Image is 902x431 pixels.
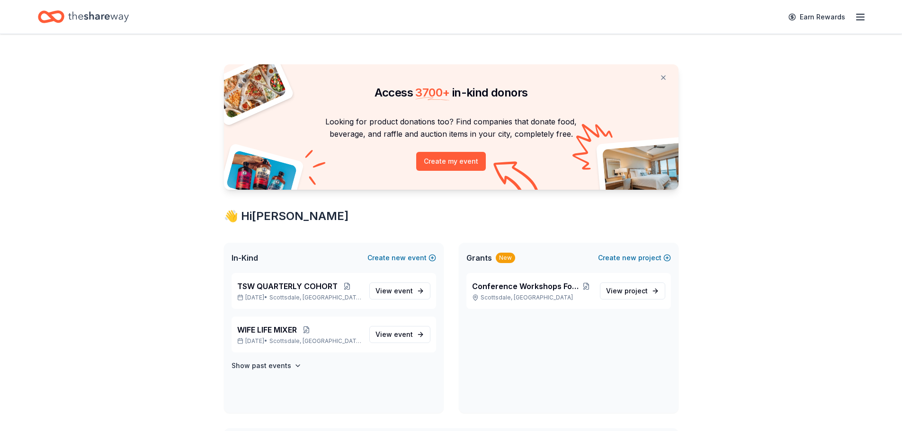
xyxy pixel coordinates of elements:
div: 👋 Hi [PERSON_NAME] [224,209,679,224]
span: Scottsdale, [GEOGRAPHIC_DATA] [269,294,361,301]
button: Createnewevent [367,252,436,264]
p: [DATE] • [237,294,362,301]
span: project [625,287,648,295]
a: Earn Rewards [783,9,851,26]
button: Show past events [232,360,302,371]
p: Scottsdale, [GEOGRAPHIC_DATA] [472,294,592,301]
a: View event [369,282,430,299]
span: new [392,252,406,264]
a: View event [369,326,430,343]
span: View [606,285,648,297]
h4: Show past events [232,360,291,371]
span: new [622,252,636,264]
div: New [496,253,515,263]
span: 3700 + [415,86,449,99]
span: event [394,287,413,295]
p: Looking for product donations too? Find companies that donate food, beverage, and raffle and auct... [235,115,667,141]
a: Home [38,6,129,28]
img: Pizza [213,59,287,119]
span: In-Kind [232,252,258,264]
span: Grants [466,252,492,264]
span: Scottsdale, [GEOGRAPHIC_DATA] [269,337,361,345]
p: [DATE] • [237,337,362,345]
span: event [394,330,413,338]
span: Conference Workshops For Wives and Women [472,281,580,292]
a: View project [600,282,665,299]
img: Curvy arrow [493,161,541,197]
button: Create my event [416,152,486,171]
span: TSW QUARTERLY COHORT [237,281,338,292]
button: Createnewproject [598,252,671,264]
span: View [375,329,413,340]
span: View [375,285,413,297]
span: Access in-kind donors [375,86,528,99]
span: WIFE LIFE MIXER [237,324,297,335]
